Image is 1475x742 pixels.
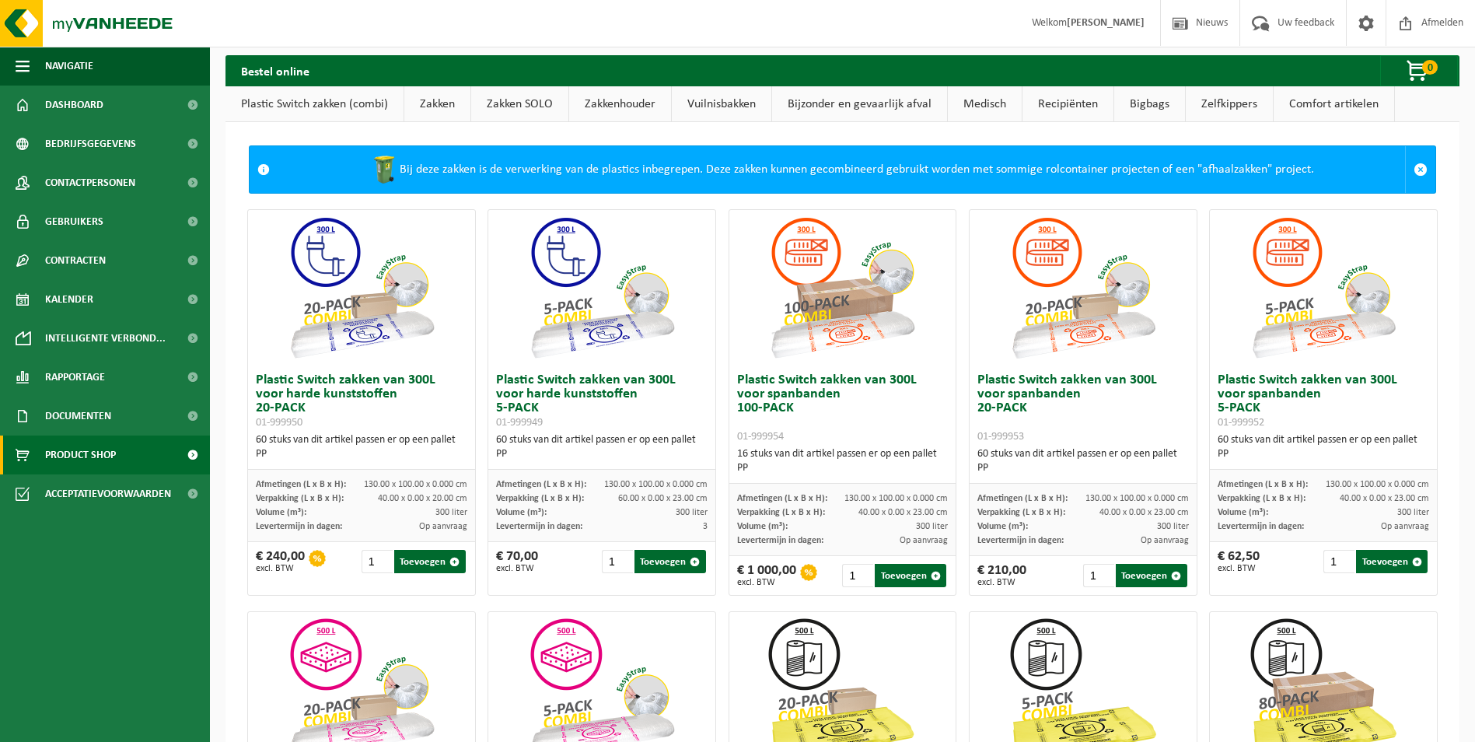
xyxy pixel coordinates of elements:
[977,536,1064,545] span: Levertermijn in dagen:
[256,373,467,429] h3: Plastic Switch zakken van 300L voor harde kunststoffen 20-PACK
[977,447,1189,475] div: 60 stuks van dit artikel passen er op een pallet
[419,522,467,531] span: Op aanvraag
[916,522,948,531] span: 300 liter
[737,461,949,475] div: PP
[524,210,680,366] img: 01-999949
[1218,508,1268,517] span: Volume (m³):
[256,508,306,517] span: Volume (m³):
[1381,522,1429,531] span: Op aanvraag
[1246,210,1401,366] img: 01-999952
[45,47,93,86] span: Navigatie
[737,578,796,587] span: excl. BTW
[45,319,166,358] span: Intelligente verbond...
[496,417,543,429] span: 01-999949
[1067,17,1145,29] strong: [PERSON_NAME]
[471,86,568,122] a: Zakken SOLO
[496,522,582,531] span: Levertermijn in dagen:
[1022,86,1113,122] a: Recipiënten
[672,86,771,122] a: Vuilnisbakken
[404,86,470,122] a: Zakken
[1218,550,1260,573] div: € 62,50
[977,373,1189,443] h3: Plastic Switch zakken van 300L voor spanbanden 20-PACK
[45,474,171,513] span: Acceptatievoorwaarden
[256,433,467,461] div: 60 stuks van dit artikel passen er op een pallet
[737,564,796,587] div: € 1 000,00
[602,550,633,573] input: 1
[45,202,103,241] span: Gebruikers
[737,447,949,475] div: 16 stuks van dit artikel passen er op een pallet
[225,86,404,122] a: Plastic Switch zakken (combi)
[496,433,708,461] div: 60 stuks van dit artikel passen er op een pallet
[435,508,467,517] span: 300 liter
[496,373,708,429] h3: Plastic Switch zakken van 300L voor harde kunststoffen 5-PACK
[45,163,135,202] span: Contactpersonen
[45,86,103,124] span: Dashboard
[1340,494,1429,503] span: 40.00 x 0.00 x 23.00 cm
[948,86,1022,122] a: Medisch
[842,564,873,587] input: 1
[569,86,671,122] a: Zakkenhouder
[1218,480,1308,489] span: Afmetingen (L x B x H):
[362,550,393,573] input: 1
[45,280,93,319] span: Kalender
[1218,564,1260,573] span: excl. BTW
[772,86,947,122] a: Bijzonder en gevaarlijk afval
[496,494,584,503] span: Verpakking (L x B x H):
[1083,564,1114,587] input: 1
[764,210,920,366] img: 01-999954
[394,550,466,573] button: Toevoegen
[737,431,784,443] span: 01-999954
[284,210,439,366] img: 01-999950
[1157,522,1189,531] span: 300 liter
[496,508,547,517] span: Volume (m³):
[737,522,788,531] span: Volume (m³):
[1218,522,1304,531] span: Levertermijn in dagen:
[1356,550,1428,573] button: Toevoegen
[977,494,1068,503] span: Afmetingen (L x B x H):
[1397,508,1429,517] span: 300 liter
[900,536,948,545] span: Op aanvraag
[604,480,708,489] span: 130.00 x 100.00 x 0.000 cm
[1114,86,1185,122] a: Bigbags
[496,480,586,489] span: Afmetingen (L x B x H):
[1186,86,1273,122] a: Zelfkippers
[1005,210,1161,366] img: 01-999953
[977,522,1028,531] span: Volume (m³):
[634,550,706,573] button: Toevoegen
[858,508,948,517] span: 40.00 x 0.00 x 23.00 cm
[256,447,467,461] div: PP
[1326,480,1429,489] span: 130.00 x 100.00 x 0.000 cm
[496,564,538,573] span: excl. BTW
[256,550,305,573] div: € 240,00
[256,564,305,573] span: excl. BTW
[256,494,344,503] span: Verpakking (L x B x H):
[256,417,302,429] span: 01-999950
[977,564,1026,587] div: € 210,00
[1405,146,1435,193] a: Sluit melding
[977,578,1026,587] span: excl. BTW
[737,494,827,503] span: Afmetingen (L x B x H):
[1218,433,1429,461] div: 60 stuks van dit artikel passen er op een pallet
[1116,564,1187,587] button: Toevoegen
[278,146,1405,193] div: Bij deze zakken is de verwerking van de plastics inbegrepen. Deze zakken kunnen gecombineerd gebr...
[496,447,708,461] div: PP
[1141,536,1189,545] span: Op aanvraag
[737,373,949,443] h3: Plastic Switch zakken van 300L voor spanbanden 100-PACK
[1274,86,1394,122] a: Comfort artikelen
[703,522,708,531] span: 3
[977,461,1189,475] div: PP
[369,154,400,185] img: WB-0240-HPE-GN-50.png
[875,564,946,587] button: Toevoegen
[45,436,116,474] span: Product Shop
[618,494,708,503] span: 60.00 x 0.00 x 23.00 cm
[1218,417,1264,429] span: 01-999952
[256,522,342,531] span: Levertermijn in dagen:
[378,494,467,503] span: 40.00 x 0.00 x 20.00 cm
[1218,494,1305,503] span: Verpakking (L x B x H):
[1085,494,1189,503] span: 130.00 x 100.00 x 0.000 cm
[737,508,825,517] span: Verpakking (L x B x H):
[45,397,111,436] span: Documenten
[1422,60,1438,75] span: 0
[364,480,467,489] span: 130.00 x 100.00 x 0.000 cm
[256,480,346,489] span: Afmetingen (L x B x H):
